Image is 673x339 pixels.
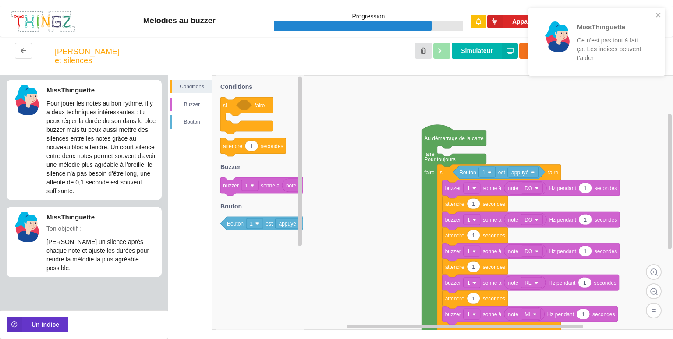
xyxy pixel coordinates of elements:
text: faire [548,169,559,176]
div: Mélodies au buzzer [85,16,274,26]
text: appuyé [511,169,529,176]
text: Hz pendant [549,280,576,286]
img: thingz_logo.png [10,10,76,33]
text: 1 [472,233,475,239]
button: Un indice [7,317,68,332]
text: 1 [584,185,587,191]
text: Hz pendant [549,217,576,223]
text: buzzer [223,183,239,189]
text: MI [524,311,530,318]
text: attendre [223,143,242,149]
text: 1 [482,169,485,176]
text: 1 [250,143,253,149]
text: Hz pendant [547,311,574,318]
div: Conditions [172,82,212,91]
text: 1 [245,183,248,189]
text: note [508,185,519,191]
text: secondes [483,264,505,270]
text: secondes [261,143,283,149]
text: note [508,217,519,223]
text: RE [524,280,532,286]
text: note [286,183,297,189]
text: sonne à [483,217,502,223]
text: sonne à [483,248,502,254]
text: secondes [595,185,617,191]
text: sonne à [483,280,502,286]
text: sonne à [483,185,502,191]
text: faire [424,151,435,157]
p: Progression [274,12,463,21]
button: close [655,11,662,20]
text: est [498,169,506,176]
text: DO [524,217,532,223]
text: faire [424,169,435,176]
text: note [508,280,519,286]
text: Bouton [220,203,242,210]
p: Pour jouer les notes au bon rythme, il y a deux techniques intéressantes : tu peux régler la duré... [46,99,157,195]
text: note [508,248,519,254]
button: Appairer une carte [487,15,576,28]
text: secondes [594,280,616,286]
text: secondes [483,201,505,207]
text: faire [255,102,265,109]
text: secondes [595,248,617,254]
text: attendre [445,296,464,302]
button: Annuler les modifications et revenir au début de l'étape [415,43,432,59]
text: sonne à [483,311,502,318]
text: secondes [483,233,505,239]
text: secondes [595,217,617,223]
p: [PERSON_NAME] un silence après chaque note et ajuste les durées pour rendre la mélodie la plus ag... [46,237,157,272]
text: sonne à [261,183,280,189]
text: 1 [467,185,470,191]
text: si [223,102,227,109]
p: MissThinguette [577,22,645,32]
p: MissThinguette [46,212,157,222]
text: 1 [582,311,585,318]
div: Buzzer [172,100,212,109]
text: 1 [467,217,470,223]
text: Hz pendant [549,185,576,191]
text: si [440,169,444,176]
text: secondes [483,296,505,302]
div: Bouton [172,117,212,126]
text: Buzzer [220,163,241,170]
p: MissThinguette [46,85,157,95]
text: buzzer [445,185,461,191]
text: Hz pendant [549,248,576,254]
text: note [508,311,519,318]
text: DO [524,185,532,191]
text: 1 [583,280,586,286]
text: secondes [592,311,615,318]
text: Conditions [220,83,252,90]
text: 1 [584,217,587,223]
text: Pour toujours [424,156,455,162]
button: Téléverser [519,43,584,59]
text: Bouton [460,169,476,176]
text: buzzer [445,311,461,318]
text: 1 [584,248,587,254]
text: appuyé [279,221,296,227]
text: attendre [445,201,464,207]
text: buzzer [445,280,461,286]
p: Ce n'est pas tout à fait ça. Les indices peuvent t'aider [577,36,645,62]
text: est [266,221,273,227]
text: buzzer [445,248,461,254]
button: Simulateur [452,43,517,59]
text: Bouton [227,221,244,227]
text: 1 [467,311,470,318]
p: Ton objectif : [46,224,157,233]
text: attendre [445,233,464,239]
text: 1 [250,221,253,227]
text: 1 [467,248,470,254]
text: 1 [472,201,475,207]
text: 1 [472,264,475,270]
text: DO [524,248,532,254]
text: attendre [445,264,464,270]
text: 1 [467,280,470,286]
text: Au démarrage de la carte [424,135,484,141]
text: buzzer [445,217,461,223]
text: 1 [472,296,475,302]
div: [PERSON_NAME] et silences [55,47,120,65]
